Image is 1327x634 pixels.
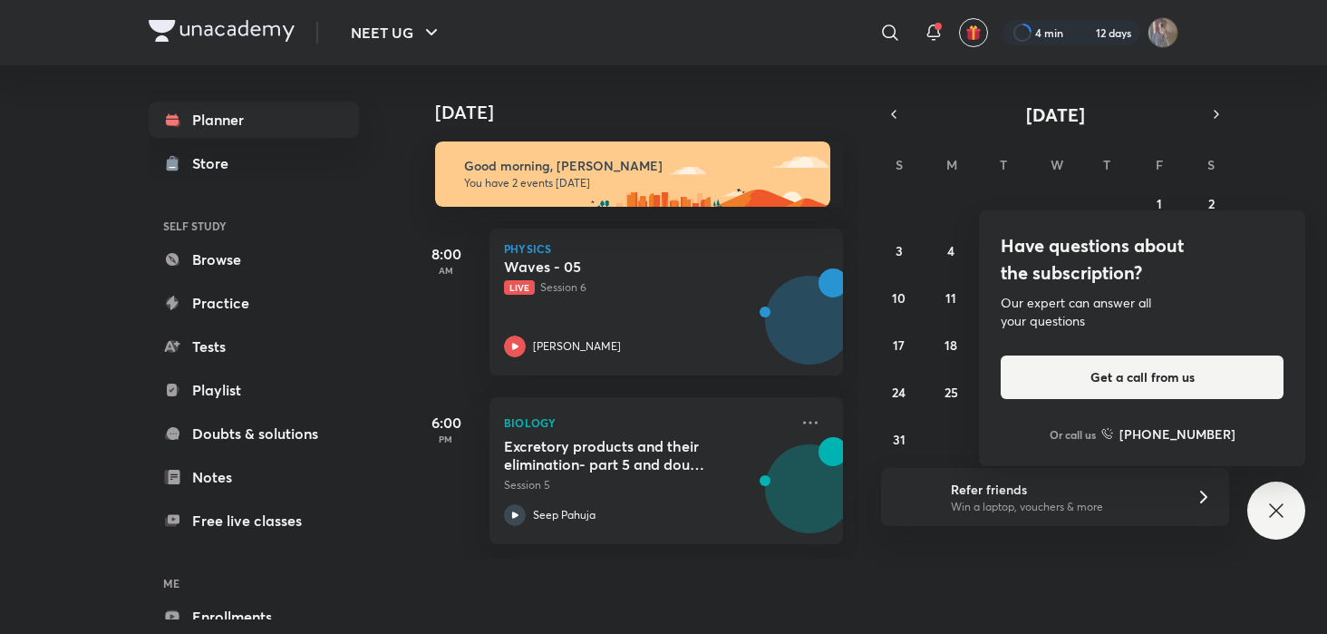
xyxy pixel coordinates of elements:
div: Store [192,152,239,174]
abbr: August 3, 2025 [896,242,903,259]
img: unacademy [743,437,843,562]
a: Practice [149,285,359,321]
h4: Have questions about the subscription? [1001,232,1283,287]
img: Company Logo [149,20,295,42]
button: August 25, 2025 [936,377,965,406]
abbr: Thursday [1103,156,1110,173]
h5: 6:00 [410,412,482,434]
button: [DATE] [906,102,1204,127]
h6: [PHONE_NUMBER] [1119,424,1235,444]
button: August 3, 2025 [885,236,914,265]
p: [PERSON_NAME] [533,338,621,355]
a: Doubts & solutions [149,415,359,452]
a: Notes [149,459,359,495]
span: [DATE] [1026,102,1085,127]
h5: 8:00 [410,243,482,265]
abbr: Wednesday [1051,156,1063,173]
abbr: Friday [1156,156,1163,173]
h6: Good morning, [PERSON_NAME] [464,158,814,174]
button: August 2, 2025 [1196,189,1225,218]
button: August 10, 2025 [885,283,914,312]
img: referral [896,479,932,515]
span: Live [504,280,535,295]
button: August 24, 2025 [885,377,914,406]
button: August 4, 2025 [936,236,965,265]
img: avatar [965,24,982,41]
p: Session 5 [504,477,789,493]
h6: Refer friends [951,480,1174,499]
a: Browse [149,241,359,278]
button: August 31, 2025 [885,424,914,454]
abbr: August 10, 2025 [892,289,906,307]
img: morning [435,141,830,207]
button: August 17, 2025 [885,330,914,359]
button: Get a call from us [1001,356,1283,399]
abbr: August 18, 2025 [944,337,957,354]
p: Session 6 [504,279,789,296]
p: Win a laptop, vouchers & more [951,499,1174,515]
a: Planner [149,102,359,138]
abbr: Monday [946,156,957,173]
button: August 18, 2025 [936,330,965,359]
button: avatar [959,18,988,47]
img: yH5BAEAAAAALAAAAAABAAEAAAIBRAA7 [1191,232,1305,330]
a: Tests [149,328,359,365]
p: You have 2 events [DATE] [464,176,814,190]
h4: [DATE] [435,102,861,123]
a: Company Logo [149,20,295,46]
p: Seep Pahuja [533,507,596,523]
button: NEET UG [340,15,453,51]
p: PM [410,434,482,444]
abbr: August 25, 2025 [944,384,958,401]
h6: SELF STUDY [149,210,359,241]
abbr: August 1, 2025 [1157,195,1162,212]
a: Free live classes [149,502,359,539]
abbr: August 2, 2025 [1208,195,1215,212]
img: streak [1074,24,1092,42]
div: Our expert can answer all your questions [1001,294,1283,330]
abbr: August 11, 2025 [945,289,956,307]
abbr: August 31, 2025 [893,431,906,448]
a: [PHONE_NUMBER] [1101,424,1235,444]
p: AM [410,265,482,276]
p: Physics [504,243,828,254]
img: Avatar [766,286,853,373]
h6: ME [149,568,359,599]
abbr: August 24, 2025 [892,384,906,401]
img: shubhanshu yadav [1148,17,1178,48]
h5: Waves - 05 [504,258,730,276]
h5: Excretory products and their elimination- part 5 and doubt clearing session [504,437,730,473]
a: Playlist [149,372,359,408]
abbr: Saturday [1207,156,1215,173]
p: Biology [504,412,789,434]
button: August 1, 2025 [1145,189,1174,218]
a: Store [149,145,359,181]
abbr: Sunday [896,156,903,173]
abbr: Tuesday [1000,156,1007,173]
button: August 11, 2025 [936,283,965,312]
p: Or call us [1050,426,1096,443]
abbr: August 17, 2025 [893,337,905,354]
abbr: August 4, 2025 [947,242,954,259]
